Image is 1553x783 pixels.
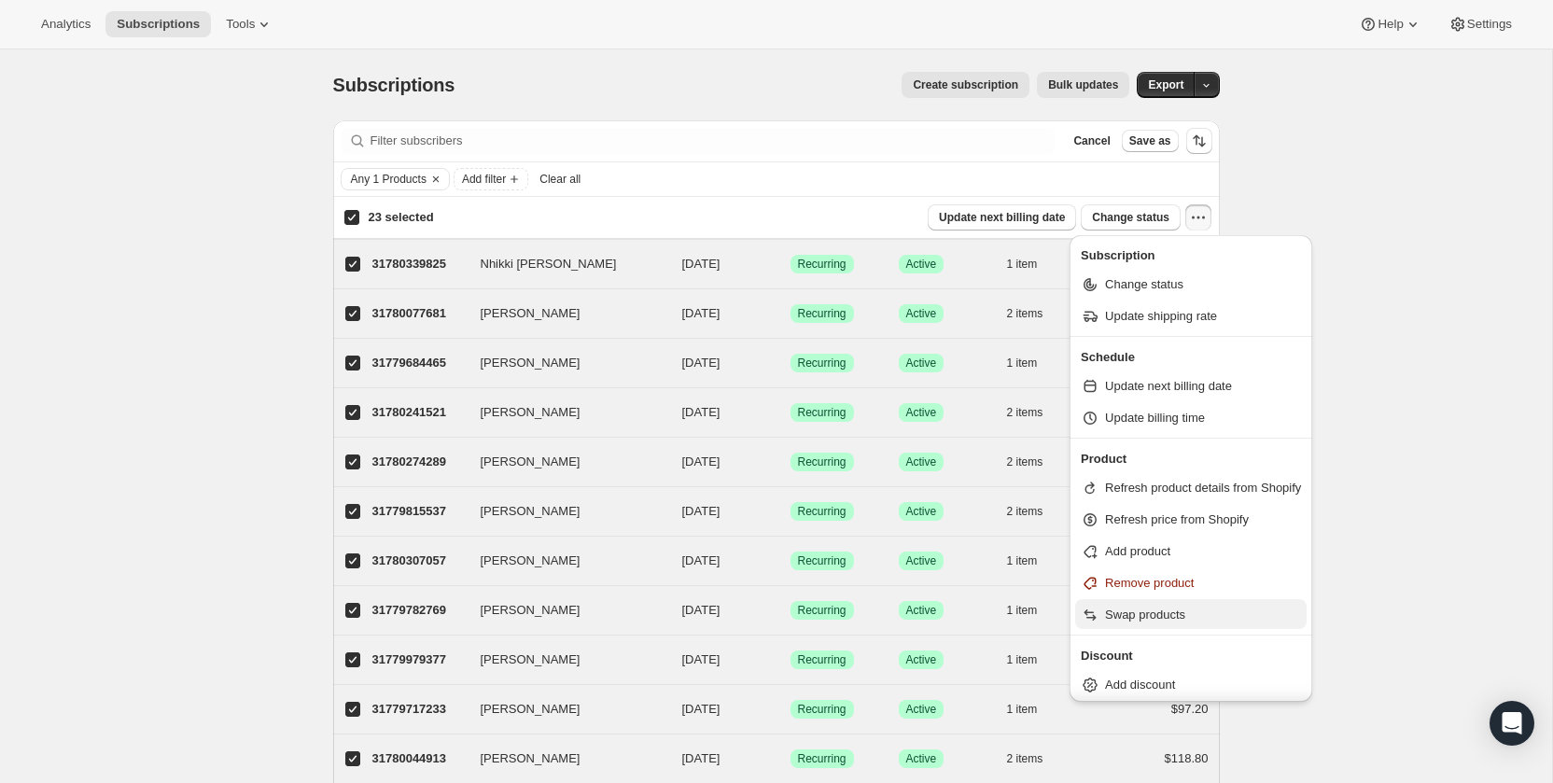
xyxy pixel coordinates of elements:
span: Bulk updates [1048,77,1118,92]
span: [PERSON_NAME] [481,552,581,570]
p: 31779717233 [372,700,466,719]
p: 31779782769 [372,601,466,620]
button: [PERSON_NAME] [469,744,656,774]
span: [PERSON_NAME] [481,403,581,422]
span: [DATE] [682,405,721,419]
span: Export [1148,77,1183,92]
span: Active [906,454,937,469]
button: Add filter [454,168,528,190]
p: Subscription [1081,246,1301,265]
button: [PERSON_NAME] [469,447,656,477]
span: [DATE] [682,702,721,716]
span: 1 item [1007,603,1038,618]
button: Change status [1081,204,1181,231]
span: 1 item [1007,553,1038,568]
button: Export [1137,72,1195,98]
span: Settings [1467,17,1512,32]
span: Active [906,504,937,519]
span: Recurring [798,356,846,371]
span: [DATE] [682,454,721,468]
button: 2 items [1007,399,1064,426]
span: Recurring [798,751,846,766]
p: 31780241521 [372,403,466,422]
button: Settings [1437,11,1523,37]
button: Tools [215,11,285,37]
span: [DATE] [682,356,721,370]
button: Clear all [532,168,588,190]
span: Active [906,405,937,420]
span: [PERSON_NAME] [481,453,581,471]
span: Refresh product details from Shopify [1105,481,1301,495]
span: Analytics [41,17,91,32]
span: Recurring [798,504,846,519]
p: 31779979377 [372,650,466,669]
span: Recurring [798,603,846,618]
div: 31780077681[PERSON_NAME][DATE]SuccessRecurringSuccessActive2 items$70.20 [372,301,1209,327]
button: [PERSON_NAME] [469,645,656,675]
span: [DATE] [682,603,721,617]
input: Filter subscribers [371,128,1056,154]
span: [DATE] [682,652,721,666]
button: [PERSON_NAME] [469,348,656,378]
div: 31779717233[PERSON_NAME][DATE]SuccessRecurringSuccessActive1 item$97.20 [372,696,1209,722]
button: 2 items [1007,498,1064,524]
div: 31779815537[PERSON_NAME][DATE]SuccessRecurringSuccessActive2 items$70.20 [372,498,1209,524]
span: [DATE] [682,504,721,518]
span: Recurring [798,405,846,420]
span: 2 items [1007,504,1043,519]
span: Active [906,356,937,371]
span: 2 items [1007,751,1043,766]
span: Change status [1092,210,1169,225]
span: Help [1378,17,1403,32]
button: Cancel [1066,130,1117,152]
button: Subscriptions [105,11,211,37]
button: Save as [1122,130,1179,152]
span: Update next billing date [1105,379,1232,393]
div: 31779782769[PERSON_NAME][DATE]SuccessRecurringSuccessActive1 item$97.20 [372,597,1209,623]
span: [PERSON_NAME] [481,650,581,669]
div: 31780307057[PERSON_NAME][DATE]SuccessRecurringSuccessActive1 item$70.20 [372,548,1209,574]
div: Open Intercom Messenger [1490,701,1534,746]
p: 23 selected [368,208,433,227]
div: 31780274289[PERSON_NAME][DATE]SuccessRecurringSuccessActive2 items$70.20 [372,449,1209,475]
div: 31780044913[PERSON_NAME][DATE]SuccessRecurringSuccessActive2 items$118.80 [372,746,1209,772]
span: [DATE] [682,553,721,567]
button: Clear [427,169,445,189]
span: Active [906,257,937,272]
span: Add filter [462,172,506,187]
span: Active [906,751,937,766]
span: Recurring [798,652,846,667]
div: 31780241521[PERSON_NAME][DATE]SuccessRecurringSuccessActive2 items$70.20 [372,399,1209,426]
span: 1 item [1007,257,1038,272]
span: Recurring [798,553,846,568]
div: 31779684465[PERSON_NAME][DATE]SuccessRecurringSuccessActive1 item$70.20 [372,350,1209,376]
button: 1 item [1007,696,1058,722]
span: Update next billing date [939,210,1065,225]
p: 31780274289 [372,453,466,471]
span: [PERSON_NAME] [481,749,581,768]
button: [PERSON_NAME] [469,694,656,724]
button: 1 item [1007,251,1058,277]
span: Update billing time [1105,411,1205,425]
span: Active [906,603,937,618]
span: Active [906,306,937,321]
button: 2 items [1007,449,1064,475]
span: Recurring [798,257,846,272]
span: [PERSON_NAME] [481,502,581,521]
p: 31779815537 [372,502,466,521]
button: 2 items [1007,746,1064,772]
button: Any 1 Products [342,169,427,189]
button: 2 items [1007,301,1064,327]
span: Tools [226,17,255,32]
button: Create subscription [902,72,1029,98]
button: [PERSON_NAME] [469,398,656,427]
button: [PERSON_NAME] [469,496,656,526]
span: 2 items [1007,454,1043,469]
span: [DATE] [682,751,721,765]
button: 1 item [1007,647,1058,673]
span: [PERSON_NAME] [481,700,581,719]
button: Nhikki [PERSON_NAME] [469,249,656,279]
span: Nhikki [PERSON_NAME] [481,255,617,273]
span: Add product [1105,544,1170,558]
span: Recurring [798,306,846,321]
